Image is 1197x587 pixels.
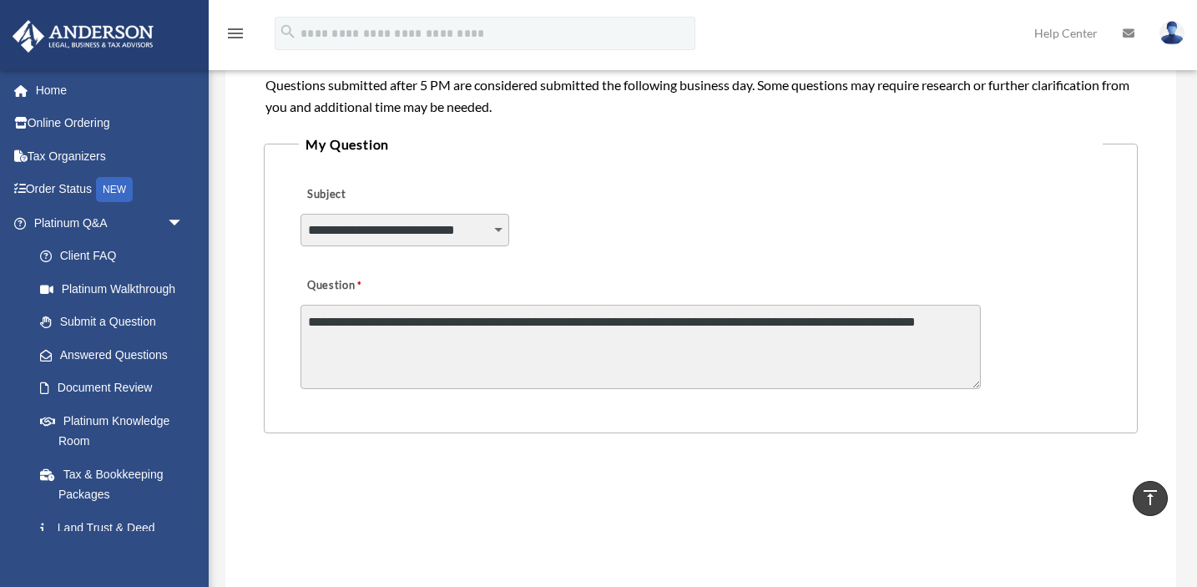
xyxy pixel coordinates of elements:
a: Tax Organizers [12,139,209,173]
i: vertical_align_top [1140,488,1160,508]
a: Platinum Knowledge Room [23,404,209,458]
a: Document Review [23,372,209,405]
a: Client FAQ [23,240,209,273]
a: Home [12,73,209,107]
a: Tax & Bookkeeping Packages [23,458,209,511]
a: Online Ordering [12,107,209,140]
span: arrow_drop_down [167,206,200,240]
a: vertical_align_top [1133,481,1168,516]
a: Submit a Question [23,306,200,339]
a: Platinum Q&Aarrow_drop_down [12,206,209,240]
i: search [279,23,297,41]
a: Land Trust & Deed Forum [23,511,209,564]
label: Subject [301,183,459,206]
iframe: reCAPTCHA [269,485,523,550]
img: User Pic [1159,21,1184,45]
a: Answered Questions [23,338,209,372]
img: Anderson Advisors Platinum Portal [8,20,159,53]
label: Question [301,274,430,297]
a: Platinum Walkthrough [23,272,209,306]
div: NEW [96,177,133,202]
i: menu [225,23,245,43]
a: Order StatusNEW [12,173,209,207]
legend: My Question [299,133,1102,156]
a: menu [225,29,245,43]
